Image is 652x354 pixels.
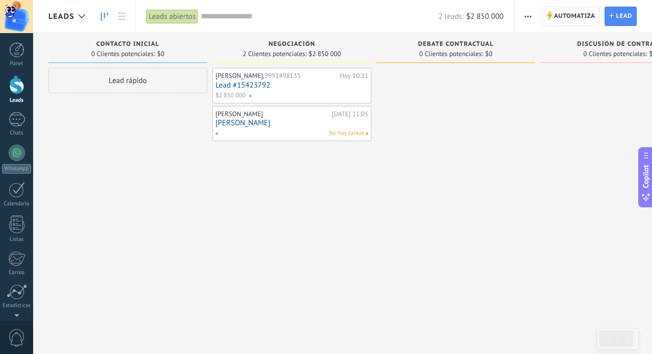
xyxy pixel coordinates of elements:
div: Hoy 10:31 [340,72,368,80]
span: 2 Clientes potenciales: [243,51,307,57]
a: [PERSON_NAME] [215,119,368,127]
span: $2 850 000 [309,51,341,57]
span: No hay tareas [329,129,364,138]
span: Lead [616,7,632,25]
div: Contacto inicial [53,41,202,49]
div: Lead rápido [48,68,207,93]
span: Leads [48,12,74,21]
div: [DATE] 11:05 [332,110,368,118]
div: Debate contractual [382,41,530,49]
span: Debate contractual [418,41,494,48]
a: Lead #15423792 [215,81,368,90]
div: Chats [2,130,32,137]
span: No hay nada asignado [366,132,368,135]
button: Más [521,7,535,26]
span: $2 850 000 [466,12,503,21]
span: Copilot [641,165,651,188]
span: 0 Clientes potenciales: [583,51,647,57]
div: Leads abiertos [146,9,198,24]
div: Correo [2,269,32,276]
div: Panel [2,61,32,67]
span: 2 leads: [439,12,464,21]
span: 9991498135 [264,71,301,80]
span: Contacto inicial [96,41,159,48]
span: Negociación [268,41,315,48]
div: Listas [2,236,32,243]
div: [PERSON_NAME] [215,110,329,118]
span: 0 Clientes potenciales: [91,51,155,57]
div: Estadísticas [2,303,32,309]
a: Lista [113,7,130,26]
span: $0 [157,51,165,57]
span: $2 850 000 [215,91,246,100]
div: Leads [2,97,32,104]
span: 0 Clientes potenciales: [419,51,483,57]
a: Lead [605,7,637,26]
span: $0 [485,51,493,57]
div: Negociación [218,41,366,49]
div: WhatsApp [2,164,31,174]
div: Calendario [2,201,32,207]
span: Automatiza [554,7,595,25]
a: Leads [96,7,113,26]
div: [PERSON_NAME], [215,72,337,80]
a: Automatiza [542,7,600,26]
